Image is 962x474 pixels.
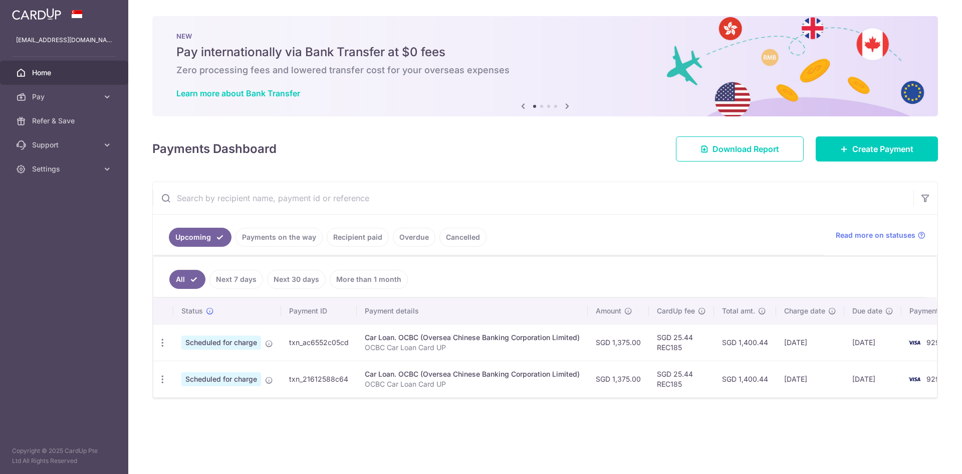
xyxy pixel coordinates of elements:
span: Total amt. [722,306,755,316]
td: SGD 1,400.44 [714,324,776,361]
span: Download Report [712,143,779,155]
td: SGD 25.44 REC185 [649,324,714,361]
a: Create Payment [816,136,938,162]
a: Download Report [676,136,804,162]
div: Car Loan. OCBC (Oversea Chinese Banking Corporation Limited) [365,333,580,343]
a: Next 30 days [267,270,326,289]
a: Learn more about Bank Transfer [176,88,300,98]
a: Overdue [393,228,435,247]
span: Refer & Save [32,116,98,126]
span: Scheduled for charge [181,336,261,350]
span: Due date [852,306,882,316]
a: Recipient paid [327,228,389,247]
img: Bank Card [904,337,924,349]
img: Bank transfer banner [152,16,938,116]
span: Create Payment [852,143,913,155]
a: All [169,270,205,289]
p: NEW [176,32,914,40]
td: SGD 1,400.44 [714,361,776,397]
td: SGD 1,375.00 [588,324,649,361]
input: Search by recipient name, payment id or reference [153,182,913,214]
td: [DATE] [776,324,844,361]
td: [DATE] [776,361,844,397]
a: Upcoming [169,228,231,247]
th: Payment ID [281,298,357,324]
p: OCBC Car Loan Card UP [365,379,580,389]
td: [DATE] [844,324,901,361]
div: Car Loan. OCBC (Oversea Chinese Banking Corporation Limited) [365,369,580,379]
td: SGD 25.44 REC185 [649,361,714,397]
td: SGD 1,375.00 [588,361,649,397]
th: Payment details [357,298,588,324]
a: Next 7 days [209,270,263,289]
span: Support [32,140,98,150]
img: CardUp [12,8,61,20]
h6: Zero processing fees and lowered transfer cost for your overseas expenses [176,64,914,76]
td: [DATE] [844,361,901,397]
span: Pay [32,92,98,102]
span: Read more on statuses [836,230,915,240]
td: txn_21612588c64 [281,361,357,397]
span: Status [181,306,203,316]
a: More than 1 month [330,270,408,289]
a: Cancelled [439,228,487,247]
span: Home [32,68,98,78]
a: Payments on the way [235,228,323,247]
p: [EMAIL_ADDRESS][DOMAIN_NAME] [16,35,112,45]
td: txn_ac6552c05cd [281,324,357,361]
span: Charge date [784,306,825,316]
span: Scheduled for charge [181,372,261,386]
p: OCBC Car Loan Card UP [365,343,580,353]
span: 9294 [926,375,944,383]
span: Amount [596,306,621,316]
h4: Payments Dashboard [152,140,277,158]
h5: Pay internationally via Bank Transfer at $0 fees [176,44,914,60]
span: CardUp fee [657,306,695,316]
img: Bank Card [904,373,924,385]
span: 9294 [926,338,944,347]
span: Settings [32,164,98,174]
a: Read more on statuses [836,230,925,240]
